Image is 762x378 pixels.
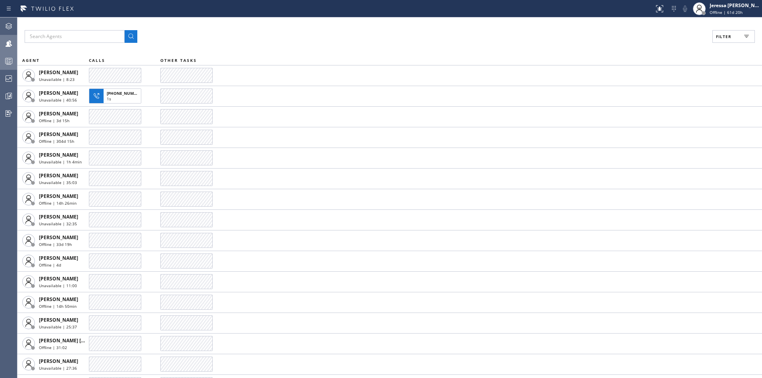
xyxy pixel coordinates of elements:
[39,77,75,82] span: Unavailable | 8:23
[39,358,78,365] span: [PERSON_NAME]
[39,324,77,330] span: Unavailable | 25:37
[39,180,77,185] span: Unavailable | 35:03
[39,118,69,123] span: Offline | 3d 15h
[39,193,78,200] span: [PERSON_NAME]
[89,86,144,106] button: [PHONE_NUMBER]1s
[39,213,78,220] span: [PERSON_NAME]
[712,30,755,43] button: Filter
[39,234,78,241] span: [PERSON_NAME]
[39,242,72,247] span: Offline | 33d 19h
[39,69,78,76] span: [PERSON_NAME]
[39,255,78,261] span: [PERSON_NAME]
[39,110,78,117] span: [PERSON_NAME]
[39,337,119,344] span: [PERSON_NAME] [PERSON_NAME]
[25,30,125,43] input: Search Agents
[39,200,77,206] span: Offline | 14h 26min
[107,90,143,96] span: [PHONE_NUMBER]
[679,3,691,14] button: Mute
[39,275,78,282] span: [PERSON_NAME]
[107,96,111,102] span: 1s
[39,159,82,165] span: Unavailable | 1h 4min
[39,221,77,226] span: Unavailable | 32:35
[39,152,78,158] span: [PERSON_NAME]
[39,283,77,288] span: Unavailable | 11:00
[22,58,40,63] span: AGENT
[39,317,78,323] span: [PERSON_NAME]
[39,365,77,371] span: Unavailable | 27:36
[39,90,78,96] span: [PERSON_NAME]
[39,172,78,179] span: [PERSON_NAME]
[39,131,78,138] span: [PERSON_NAME]
[39,296,78,303] span: [PERSON_NAME]
[160,58,197,63] span: OTHER TASKS
[710,10,743,15] span: Offline | 61d 20h
[39,97,77,103] span: Unavailable | 40:56
[39,345,67,350] span: Offline | 31:02
[89,58,105,63] span: CALLS
[710,2,760,9] div: Jeressa [PERSON_NAME]
[716,34,731,39] span: Filter
[39,262,61,268] span: Offline | 4d
[39,138,74,144] span: Offline | 304d 15h
[39,303,77,309] span: Offline | 14h 50min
